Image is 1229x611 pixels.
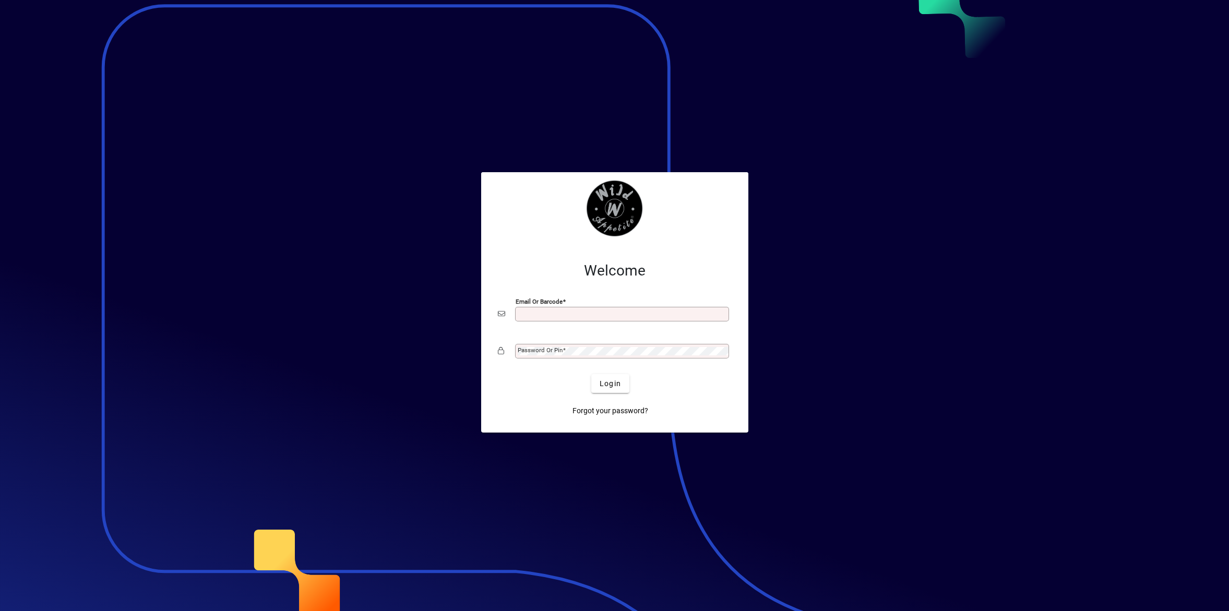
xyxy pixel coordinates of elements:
[518,346,563,354] mat-label: Password or Pin
[572,405,648,416] span: Forgot your password?
[591,374,629,393] button: Login
[498,262,732,280] h2: Welcome
[600,378,621,389] span: Login
[516,298,563,305] mat-label: Email or Barcode
[568,401,652,420] a: Forgot your password?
